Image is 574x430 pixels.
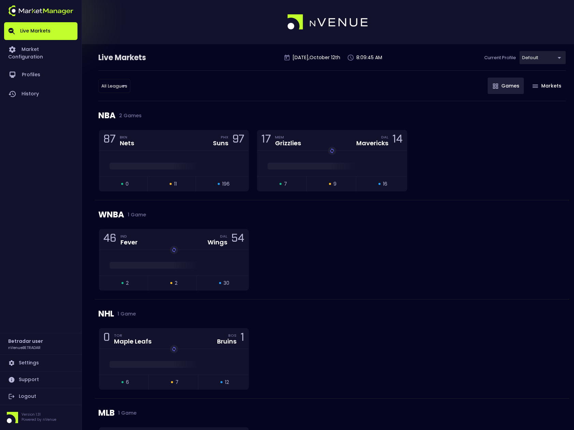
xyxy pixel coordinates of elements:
h2: Betradar user [8,337,43,345]
div: IND [120,233,138,239]
div: DAL [381,134,388,140]
p: Version 1.31 [21,412,56,417]
a: Support [4,372,77,388]
span: 0 [126,180,129,188]
span: 16 [383,180,387,188]
p: 8:09:45 AM [356,54,382,61]
img: replayImg [171,346,177,352]
a: Live Markets [4,22,77,40]
div: Suns [213,140,228,146]
div: Grizzlies [275,140,301,146]
div: 0 [103,332,110,345]
span: 30 [224,280,229,287]
div: 14 [392,134,403,147]
img: gameIcon [532,84,538,88]
a: History [4,84,77,104]
div: BKN [120,134,134,140]
div: BOS [228,333,236,338]
p: [DATE] , October 12 th [292,54,340,61]
img: gameIcon [493,83,498,89]
span: 11 [174,180,177,188]
span: 1 Game [115,410,137,416]
a: Logout [4,388,77,405]
span: 6 [126,379,129,386]
div: 97 [232,134,244,147]
div: 46 [103,233,116,246]
div: Nets [120,140,134,146]
button: Games [488,78,524,94]
div: TOR [114,333,152,338]
span: 196 [222,180,230,188]
div: Live Markets [98,52,182,63]
div: Mavericks [356,140,388,146]
span: 2 Games [116,113,142,118]
a: Profiles [4,65,77,84]
img: replayImg [329,148,335,153]
div: WNBA [98,200,566,229]
span: 7 [175,379,178,386]
span: 9 [333,180,336,188]
div: MLB [98,399,566,427]
div: PHX [221,134,228,140]
p: Powered by nVenue [21,417,56,422]
div: 1 [241,332,244,345]
div: default [519,51,566,64]
div: NHL [98,299,566,328]
div: Version 1.31Powered by nVenue [4,412,77,423]
a: Settings [4,355,77,371]
span: 1 Game [124,212,146,217]
div: Wings [207,239,227,245]
div: DAL [220,233,227,239]
div: MEM [275,134,301,140]
span: 7 [284,180,287,188]
a: Market Configuration [4,40,77,65]
img: logo [8,5,73,16]
button: Markets [527,78,566,94]
img: replayImg [171,247,177,253]
div: 54 [231,233,244,246]
div: 17 [261,134,271,147]
p: Current Profile [484,54,516,61]
div: Maple Leafs [114,338,152,345]
div: Fever [120,239,138,245]
span: 2 [126,280,129,287]
span: 1 Game [114,311,136,317]
div: 87 [103,134,116,147]
div: default [98,79,130,93]
img: logo [287,14,369,30]
div: Bruins [217,338,236,345]
span: 12 [225,379,229,386]
span: 2 [175,280,177,287]
div: NBA [98,101,566,130]
h3: nVenueBETRADAR [8,345,41,350]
